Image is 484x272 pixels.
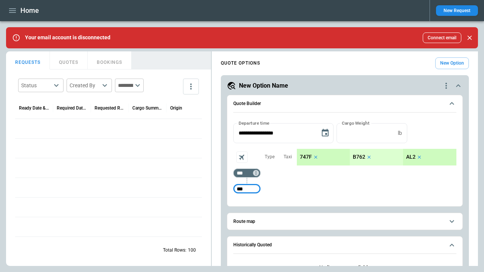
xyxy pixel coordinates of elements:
[233,101,261,106] h6: Quote Builder
[342,120,369,126] label: Cargo Weight
[233,213,456,230] button: Route map
[464,29,475,46] div: dismiss
[6,51,50,70] button: REQUESTS
[132,105,163,111] div: Cargo Summary
[464,32,475,43] button: Close
[353,154,365,160] p: B762
[183,79,199,94] button: more
[20,6,39,15] h1: Home
[284,154,292,160] p: Taxi
[233,123,456,197] div: Quote Builder
[423,32,461,43] button: Connect email
[435,57,469,69] button: New Option
[233,236,456,254] button: Historically Quoted
[239,82,288,90] h5: New Option Name
[297,149,456,165] div: scrollable content
[265,154,275,160] p: Type
[442,81,451,90] div: quote-option-actions
[188,247,196,253] p: 100
[233,219,255,224] h6: Route map
[300,154,312,160] p: 747F
[227,81,463,90] button: New Option Namequote-option-actions
[233,243,272,247] h6: Historically Quoted
[233,168,261,178] div: Too short
[221,62,260,65] h4: QUOTE OPTIONS
[170,105,182,111] div: Origin
[19,105,49,111] div: Ready Date & Time (UTC)
[70,82,100,89] div: Created By
[318,125,333,141] button: Choose date, selected date is Sep 29, 2025
[436,5,478,16] button: New Request
[398,130,402,136] p: lb
[236,151,248,163] span: Aircraft selection
[406,154,416,160] p: AL2
[95,105,125,111] div: Requested Route
[57,105,87,111] div: Required Date & Time (UTC)
[239,120,270,126] label: Departure time
[233,184,261,193] div: Too short
[50,51,88,70] button: QUOTES
[233,95,456,113] button: Quote Builder
[25,34,110,41] p: Your email account is disconnected
[163,247,186,253] p: Total Rows:
[21,82,51,89] div: Status
[88,51,132,70] button: BOOKINGS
